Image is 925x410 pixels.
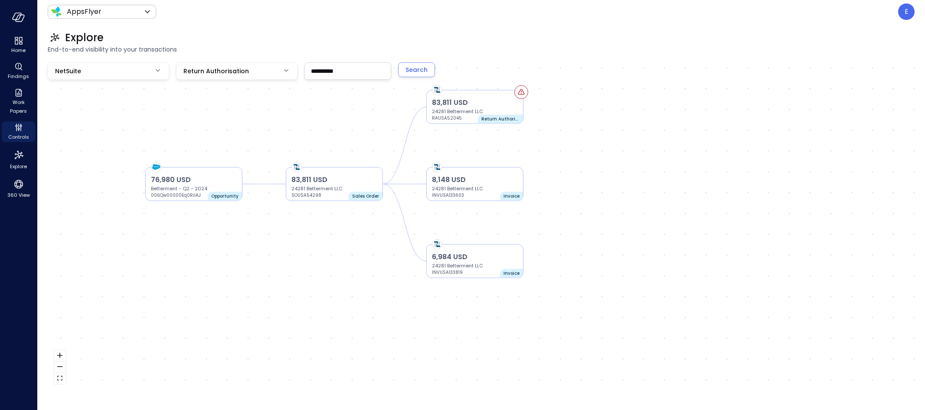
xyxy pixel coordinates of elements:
span: Work Papers [5,98,32,115]
p: 24281 Betterment LLC [432,108,518,115]
p: INVUSA133819 [432,269,484,276]
p: Sales Order [352,193,379,200]
span: Controls [8,133,29,141]
g: Edge from erp_sales_order::5557693 to erp_invoice::5615019 [383,184,426,261]
p: SOUSA54298 [291,192,343,199]
p: Return Authorisation [481,116,520,123]
p: INVUSA133603 [432,192,484,199]
div: Work Papers [2,87,35,116]
span: End-to-end visibility into your transactions [48,45,915,54]
span: Explore [65,31,104,45]
button: zoom in [54,350,65,361]
button: zoom out [54,361,65,373]
p: RAUSA52045 [432,115,484,122]
p: 006Qw00000Eq0RiIAJ [151,192,203,199]
p: Opportunity [211,193,239,200]
p: 6,984 USD [432,252,518,262]
p: 83,811 USD [432,98,518,108]
img: salesforce [151,163,161,172]
div: Home [2,35,35,55]
p: 83,811 USD [291,175,377,185]
button: Search [398,62,435,77]
p: E [905,7,909,17]
span: NetSuite [55,66,81,76]
div: Search [405,65,428,75]
div: Eleanor Yehudai [898,3,915,20]
span: Explore [10,162,27,171]
g: Edge from erp_sales_order::5557693 to erp_return_authorization::5732263 [383,107,426,184]
img: Icon [51,7,62,17]
div: Controls [2,121,35,142]
button: fit view [54,373,65,384]
p: Invoice [503,193,520,200]
span: Home [11,46,26,55]
p: 24281 Betterment LLC [291,185,377,192]
img: netsuite [292,163,301,172]
span: 360 View [7,191,30,199]
p: 24281 Betterment LLC [432,185,518,192]
p: Betterment - Q2 - 2024 [151,185,237,192]
div: Findings [2,61,35,81]
img: netsuite [432,163,442,172]
p: 24281 Betterment LLC [432,262,518,269]
div: 360 View [2,177,35,200]
img: netsuite [432,85,442,95]
p: 76,980 USD [151,175,237,185]
span: Findings [8,72,29,81]
div: React Flow controls [54,350,65,384]
img: netsuite [432,240,442,249]
p: Invoice [503,270,520,277]
p: AppsFlyer [67,7,101,17]
span: Return Authorisation [183,66,249,76]
p: 8,148 USD [432,175,518,185]
div: Explore [2,147,35,172]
